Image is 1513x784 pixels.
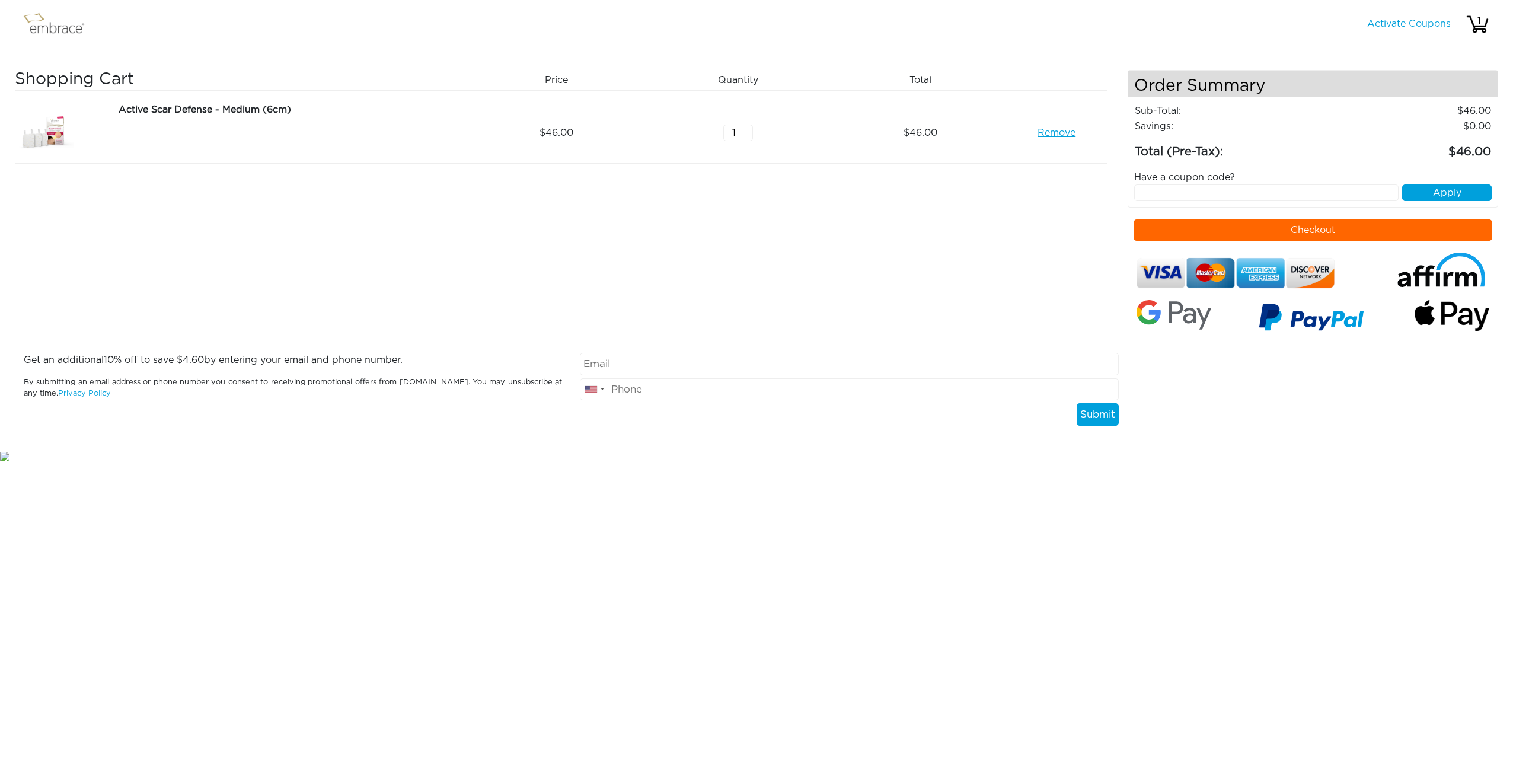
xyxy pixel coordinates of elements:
h4: Order Summary [1128,71,1498,97]
div: Price [470,70,652,90]
a: 1 [1466,19,1489,28]
input: Email [580,353,1118,375]
h3: Shopping Cart [15,70,461,90]
td: 0.00 [1330,119,1492,134]
button: Apply [1402,184,1492,201]
img: 3dae449a-8dcd-11e7-960f-02e45ca4b85b.jpeg [15,103,74,163]
img: logo.png [21,9,98,39]
button: Submit [1077,403,1119,426]
td: Sub-Total: [1134,103,1331,119]
p: Get an additional % off to save $ by entering your email and phone number. [24,353,562,367]
a: Activate Coupons [1367,19,1451,28]
td: 46.00 [1330,134,1492,161]
div: Total [834,70,1016,90]
img: Google-Pay-Logo.svg [1137,300,1211,330]
div: 1 [1467,14,1491,28]
td: Total (Pre-Tax): [1134,134,1331,161]
span: 46.00 [540,126,573,140]
a: Privacy Policy [58,390,111,397]
div: Active Scar Defense - Medium (6cm) [119,103,461,117]
td: Savings : [1134,119,1331,134]
img: affirm-logo.svg [1394,253,1489,288]
p: By submitting an email address or phone number you consent to receiving promotional offers from [... [24,377,562,399]
button: Checkout [1134,219,1493,241]
span: 4.60 [183,355,204,365]
div: United States: +1 [580,379,608,400]
img: paypal-v3.png [1259,298,1365,341]
span: 10 [104,355,114,365]
a: Remove [1038,126,1075,140]
span: 46.00 [904,126,937,140]
img: credit-cards.png [1137,253,1335,294]
img: cart [1466,12,1489,36]
img: fullApplePay.png [1415,300,1489,331]
span: Quantity [718,73,758,87]
td: 46.00 [1330,103,1492,119]
input: Phone [580,378,1118,401]
div: Have a coupon code? [1125,170,1501,184]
